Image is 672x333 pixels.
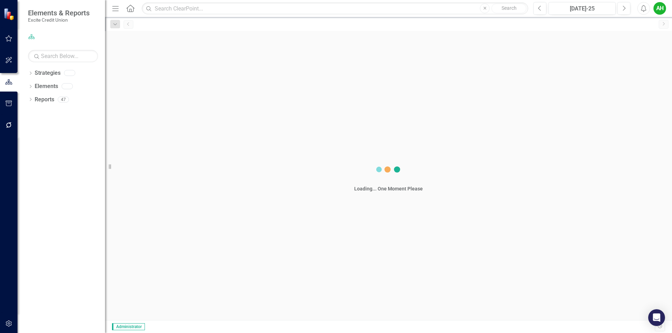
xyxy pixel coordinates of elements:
div: Loading... One Moment Please [354,185,423,192]
div: 47 [58,96,69,102]
a: Strategies [35,69,61,77]
a: Elements [35,82,58,91]
img: ClearPoint Strategy [3,8,16,20]
span: Administrator [112,323,145,330]
button: AH [653,2,666,15]
button: Search [491,3,526,13]
small: Excite Credit Union [28,17,90,23]
button: [DATE]-25 [548,2,616,15]
input: Search ClearPoint... [142,2,528,15]
span: Elements & Reports [28,9,90,17]
div: Open Intercom Messenger [648,309,665,326]
input: Search Below... [28,50,98,62]
span: Search [502,5,517,11]
div: [DATE]-25 [551,5,613,13]
a: Reports [35,96,54,104]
